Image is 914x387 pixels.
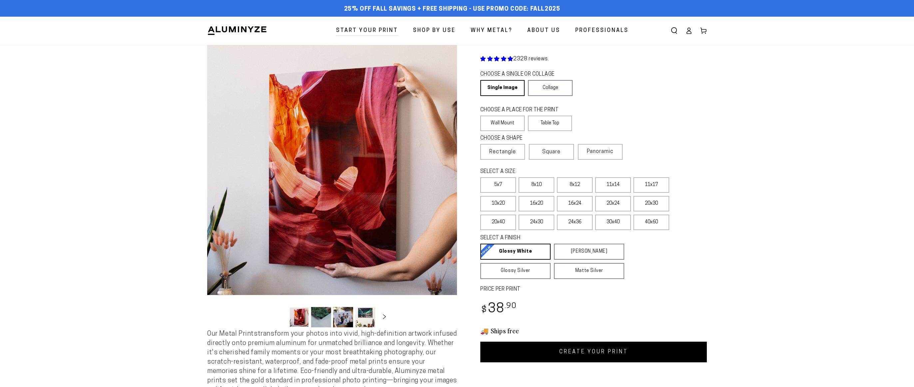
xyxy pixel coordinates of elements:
[344,6,560,13] span: 25% off FALL Savings + Free Shipping - Use Promo Code: FALL2025
[528,80,572,96] a: Collage
[480,71,566,78] legend: CHOOSE A SINGLE OR COLLAGE
[336,26,398,36] span: Start Your Print
[519,215,554,230] label: 24x30
[377,310,392,324] button: Slide right
[557,177,593,193] label: 8x12
[480,286,707,293] label: PRICE PER PRINT
[311,307,331,327] button: Load image 2 in gallery view
[557,196,593,211] label: 16x24
[480,303,517,316] bdi: 38
[207,26,267,36] img: Aluminyze
[519,177,554,193] label: 8x10
[480,215,516,230] label: 20x40
[595,196,631,211] label: 20x24
[480,135,567,142] legend: CHOOSE A SHAPE
[480,168,614,176] legend: SELECT A SIZE
[466,22,517,40] a: Why Metal?
[554,244,624,260] a: [PERSON_NAME]
[480,244,551,260] a: Glossy White
[634,215,669,230] label: 40x60
[333,307,353,327] button: Load image 3 in gallery view
[480,80,525,96] a: Single Image
[519,196,554,211] label: 16x20
[480,326,707,335] h3: 🚚 Ships free
[528,116,572,131] label: Table Top
[667,23,682,38] summary: Search our site
[480,196,516,211] label: 10x20
[471,26,512,36] span: Why Metal?
[480,263,551,279] a: Glossy Silver
[505,302,517,310] sup: .90
[634,177,669,193] label: 11x17
[570,22,634,40] a: Professionals
[355,307,375,327] button: Load image 4 in gallery view
[481,306,487,315] span: $
[557,215,593,230] label: 24x36
[595,215,631,230] label: 30x40
[480,342,707,362] a: CREATE YOUR PRINT
[272,310,287,324] button: Slide left
[595,177,631,193] label: 11x14
[480,106,566,114] legend: CHOOSE A PLACE FOR THE PRINT
[575,26,629,36] span: Professionals
[289,307,309,327] button: Load image 1 in gallery view
[480,234,608,242] legend: SELECT A FINISH
[527,26,560,36] span: About Us
[207,45,457,329] media-gallery: Gallery Viewer
[489,148,516,156] span: Rectangle
[542,148,561,156] span: Square
[408,22,461,40] a: Shop By Use
[480,177,516,193] label: 5x7
[522,22,565,40] a: About Us
[480,116,525,131] label: Wall Mount
[587,149,614,154] span: Panoramic
[413,26,456,36] span: Shop By Use
[634,196,669,211] label: 20x30
[331,22,403,40] a: Start Your Print
[554,263,624,279] a: Matte Silver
